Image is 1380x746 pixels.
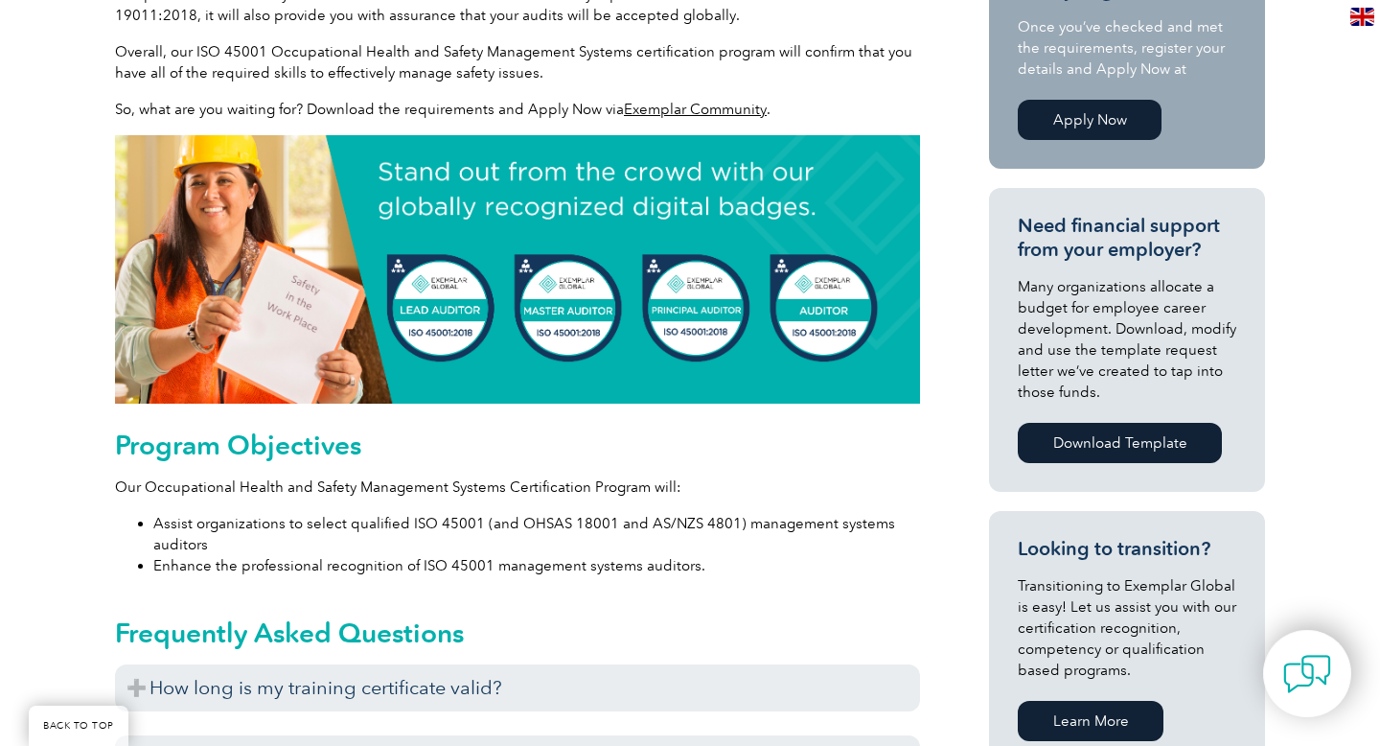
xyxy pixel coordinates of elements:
[115,618,920,648] h2: Frequently Asked Questions
[153,555,920,576] li: Enhance the professional recognition of ISO 45001 management systems auditors.
[115,135,920,404] img: digital badge
[624,101,767,118] a: Exemplar Community
[1018,575,1236,681] p: Transitioning to Exemplar Global is easy! Let us assist you with our certification recognition, c...
[115,664,920,711] h3: How long is my training certificate valid?
[1018,276,1236,403] p: Many organizations allocate a budget for employee career development. Download, modify and use th...
[153,513,920,555] li: Assist organizations to select qualified ISO 45001 (and OHSAS 18001 and AS/NZS 4801) management s...
[1018,100,1161,140] a: Apply Now
[1018,214,1236,262] h3: Need financial support from your employer?
[115,99,920,120] p: So, what are you waiting for? Download the requirements and Apply Now via .
[115,430,920,460] h2: Program Objectives
[1018,701,1163,741] a: Learn More
[115,477,920,498] p: Our Occupational Health and Safety Management Systems Certification Program will:
[1018,423,1222,463] a: Download Template
[29,706,128,746] a: BACK TO TOP
[1350,8,1374,26] img: en
[1018,16,1236,80] p: Once you’ve checked and met the requirements, register your details and Apply Now at
[1018,537,1236,561] h3: Looking to transition?
[115,41,920,83] p: Overall, our ISO 45001 Occupational Health and Safety Management Systems certification program wi...
[1283,650,1331,698] img: contact-chat.png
